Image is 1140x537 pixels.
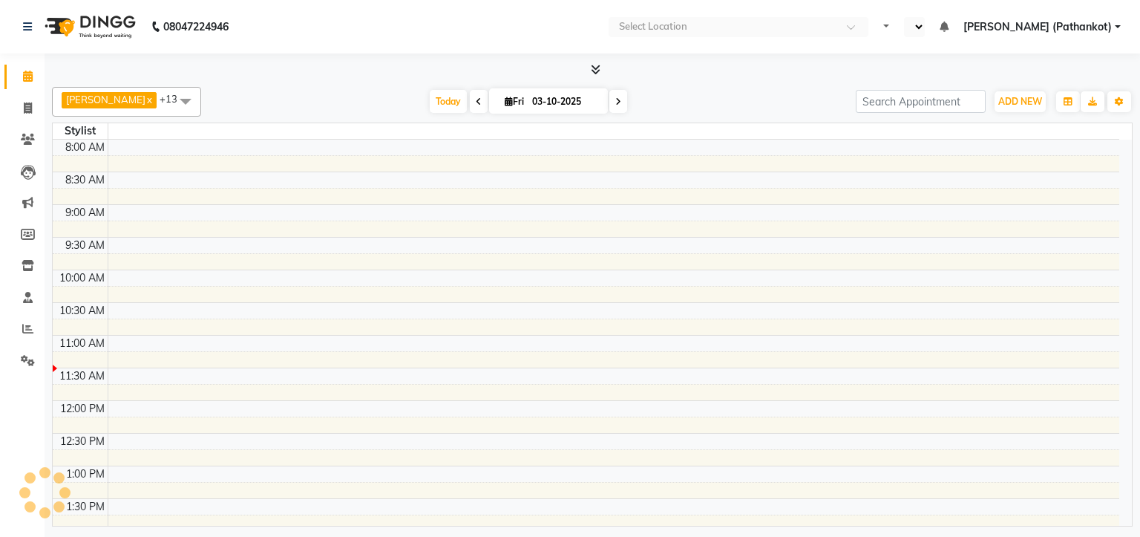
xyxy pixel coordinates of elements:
button: ADD NEW [995,91,1046,112]
span: +13 [160,93,189,105]
div: 11:30 AM [56,368,108,384]
div: 11:00 AM [56,336,108,351]
span: ADD NEW [998,96,1042,107]
span: Fri [501,96,528,107]
div: Stylist [53,123,108,139]
div: 12:30 PM [57,434,108,449]
div: 10:30 AM [56,303,108,319]
div: 8:30 AM [62,172,108,188]
div: 1:00 PM [63,466,108,482]
div: 8:00 AM [62,140,108,155]
img: logo [38,6,140,48]
div: 1:30 PM [63,499,108,515]
span: [PERSON_NAME] [66,94,145,105]
a: x [145,94,152,105]
input: Search Appointment [856,90,986,113]
div: 12:00 PM [57,401,108,417]
div: 10:00 AM [56,270,108,286]
b: 08047224946 [163,6,229,48]
div: 9:00 AM [62,205,108,221]
div: 9:30 AM [62,238,108,253]
div: Select Location [619,19,687,34]
input: 2025-10-03 [528,91,602,113]
span: [PERSON_NAME] (Pathankot) [963,19,1112,35]
span: Today [430,90,467,113]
